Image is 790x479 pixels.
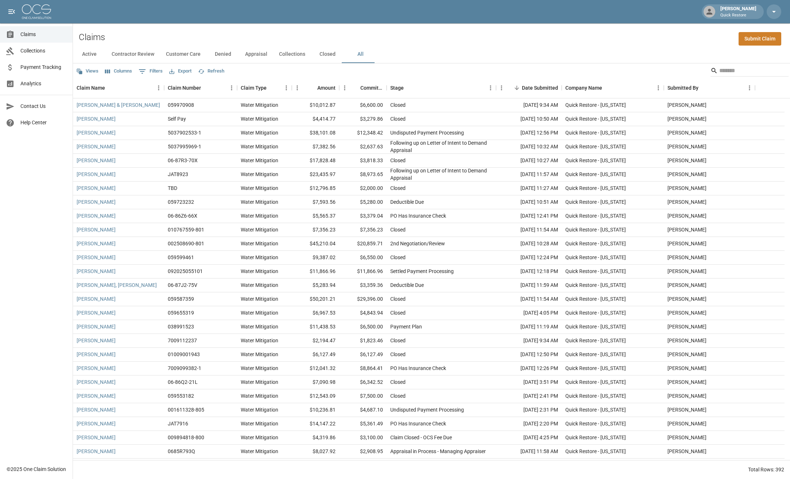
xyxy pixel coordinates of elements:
[496,154,562,168] div: [DATE] 10:27 AM
[241,295,278,303] div: Water Mitigation
[339,348,387,362] div: $6,127.49
[390,129,464,136] div: Undisputed Payment Processing
[390,139,492,154] div: Following up on Letter of Intent to Demand Appraisal
[206,46,239,63] button: Denied
[241,157,278,164] div: Water Mitigation
[241,365,278,372] div: Water Mitigation
[565,212,626,219] div: Quick Restore - Colorado
[339,459,387,472] div: $6,000.00
[339,195,387,209] div: $5,280.00
[292,195,339,209] div: $7,593.56
[496,182,562,195] div: [DATE] 11:27 AM
[390,167,492,182] div: Following up on Letter of Intent to Demand Appraisal
[339,78,387,98] div: Committed Amount
[667,281,706,289] div: Michelle Martinez
[390,78,404,98] div: Stage
[241,323,278,330] div: Water Mitigation
[339,292,387,306] div: $29,396.00
[339,403,387,417] div: $4,687.10
[496,445,562,459] div: [DATE] 11:58 AM
[73,78,164,98] div: Claim Name
[164,78,237,98] div: Claim Number
[241,448,278,455] div: Water Mitigation
[496,98,562,112] div: [DATE] 9:34 AM
[317,78,336,98] div: Amount
[292,223,339,237] div: $7,356.23
[241,434,278,441] div: Water Mitigation
[565,198,626,206] div: Quick Restore - Colorado
[360,78,383,98] div: Committed Amount
[667,337,706,344] div: Michelle Martinez
[168,281,197,289] div: 06-87J2-75V
[168,420,188,427] div: JAT7916
[667,240,706,247] div: Michelle Martinez
[168,323,194,330] div: 038991523
[241,78,267,98] div: Claim Type
[667,365,706,372] div: Michelle Martinez
[390,420,446,427] div: PO Has Insurance Check
[496,126,562,140] div: [DATE] 12:56 PM
[667,157,706,164] div: Michelle Martinez
[565,323,626,330] div: Quick Restore - Colorado
[485,82,496,93] button: Menu
[390,392,406,400] div: Closed
[292,403,339,417] div: $10,236.81
[339,445,387,459] div: $2,908.95
[77,295,116,303] a: [PERSON_NAME]
[153,82,164,93] button: Menu
[565,392,626,400] div: Quick Restore - Colorado
[77,101,160,109] a: [PERSON_NAME] & [PERSON_NAME]
[241,143,278,150] div: Water Mitigation
[168,309,194,316] div: 059655319
[390,448,486,455] div: Appraisal in Process - Managing Appraiser
[292,292,339,306] div: $50,201.21
[292,362,339,375] div: $12,041.32
[74,66,100,77] button: Views
[339,140,387,154] div: $2,637.63
[496,334,562,348] div: [DATE] 9:34 AM
[77,309,116,316] a: [PERSON_NAME]
[292,279,339,292] div: $5,283.94
[77,448,116,455] a: [PERSON_NAME]
[496,306,562,320] div: [DATE] 4:05 PM
[565,309,626,316] div: Quick Restore - Colorado
[339,334,387,348] div: $1,823.46
[565,240,626,247] div: Quick Restore - Colorado
[496,82,507,93] button: Menu
[667,101,706,109] div: Michelle Martinez
[168,240,204,247] div: 002508690-801
[667,434,706,441] div: Michelle Martinez
[292,334,339,348] div: $2,194.47
[241,309,278,316] div: Water Mitigation
[168,115,186,122] div: Self Pay
[496,265,562,279] div: [DATE] 12:18 PM
[20,47,67,55] span: Collections
[196,66,226,77] button: Refresh
[292,320,339,334] div: $11,438.53
[344,46,377,63] button: All
[241,268,278,275] div: Water Mitigation
[565,351,626,358] div: Quick Restore - Colorado
[241,184,278,192] div: Water Mitigation
[79,32,105,43] h2: Claims
[390,115,406,122] div: Closed
[241,351,278,358] div: Water Mitigation
[667,406,706,413] div: Michelle Martinez
[77,337,116,344] a: [PERSON_NAME]
[241,420,278,427] div: Water Mitigation
[565,184,626,192] div: Quick Restore - Colorado
[311,46,344,63] button: Closed
[390,198,424,206] div: Deductible Due
[339,168,387,182] div: $8,973.65
[292,82,303,93] button: Menu
[77,212,116,219] a: [PERSON_NAME]
[267,83,277,93] button: Sort
[339,279,387,292] div: $3,359.36
[292,306,339,320] div: $6,967.53
[667,351,706,358] div: Michelle Martinez
[667,78,698,98] div: Submitted By
[168,434,204,441] div: 009894818-800
[77,157,116,164] a: [PERSON_NAME]
[667,309,706,316] div: Michelle Martinez
[667,268,706,275] div: Michelle Martinez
